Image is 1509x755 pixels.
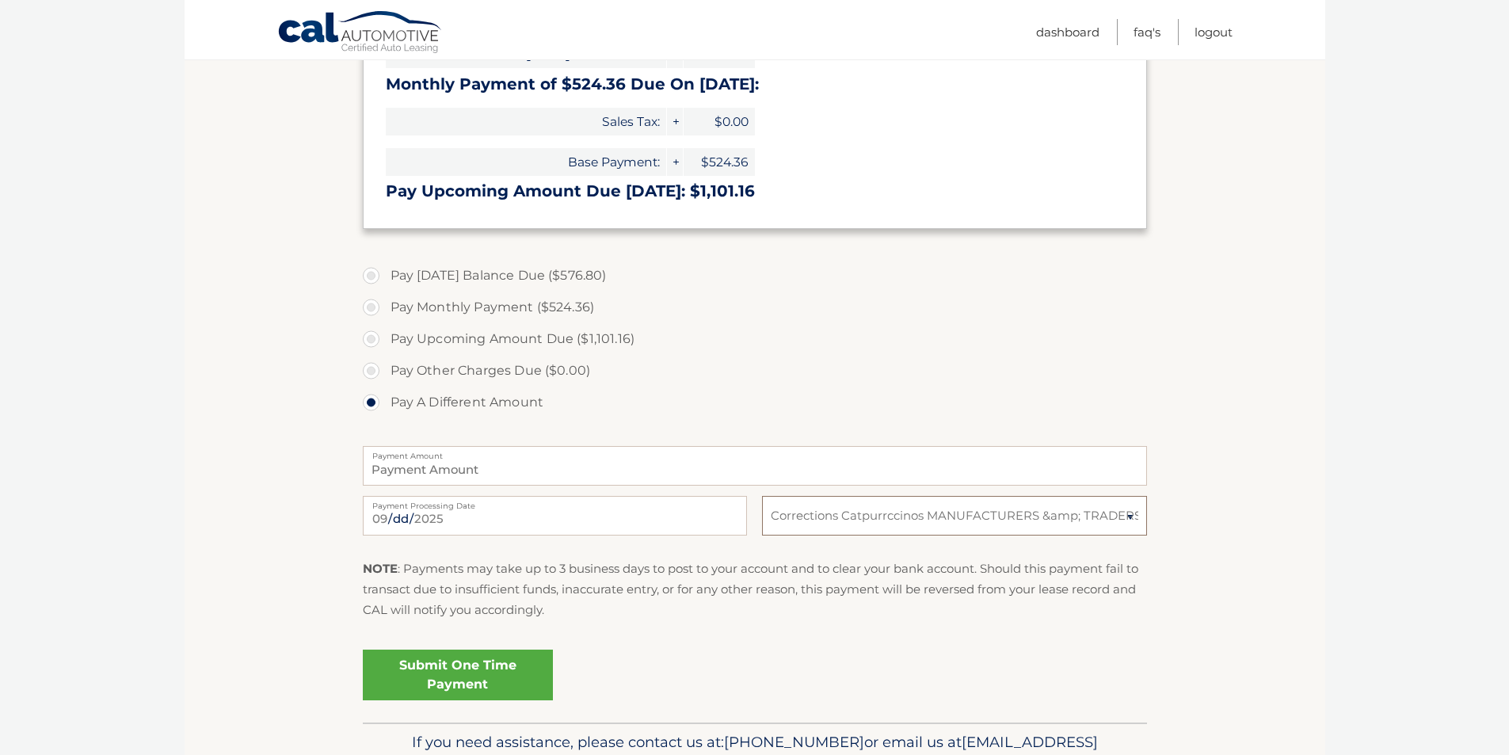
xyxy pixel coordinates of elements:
[277,10,444,56] a: Cal Automotive
[667,108,683,135] span: +
[724,733,864,751] span: [PHONE_NUMBER]
[363,559,1147,621] p: : Payments may take up to 3 business days to post to your account and to clear your bank account....
[363,323,1147,355] label: Pay Upcoming Amount Due ($1,101.16)
[363,292,1147,323] label: Pay Monthly Payment ($524.36)
[363,260,1147,292] label: Pay [DATE] Balance Due ($576.80)
[363,496,747,509] label: Payment Processing Date
[667,148,683,176] span: +
[386,108,666,135] span: Sales Tax:
[363,355,1147,387] label: Pay Other Charges Due ($0.00)
[363,387,1147,418] label: Pay A Different Amount
[363,496,747,536] input: Payment Date
[684,108,755,135] span: $0.00
[386,148,666,176] span: Base Payment:
[363,446,1147,486] input: Payment Amount
[363,446,1147,459] label: Payment Amount
[1036,19,1099,45] a: Dashboard
[1195,19,1233,45] a: Logout
[386,181,1124,201] h3: Pay Upcoming Amount Due [DATE]: $1,101.16
[363,561,398,576] strong: NOTE
[1134,19,1160,45] a: FAQ's
[684,148,755,176] span: $524.36
[363,650,553,700] a: Submit One Time Payment
[386,74,1124,94] h3: Monthly Payment of $524.36 Due On [DATE]:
